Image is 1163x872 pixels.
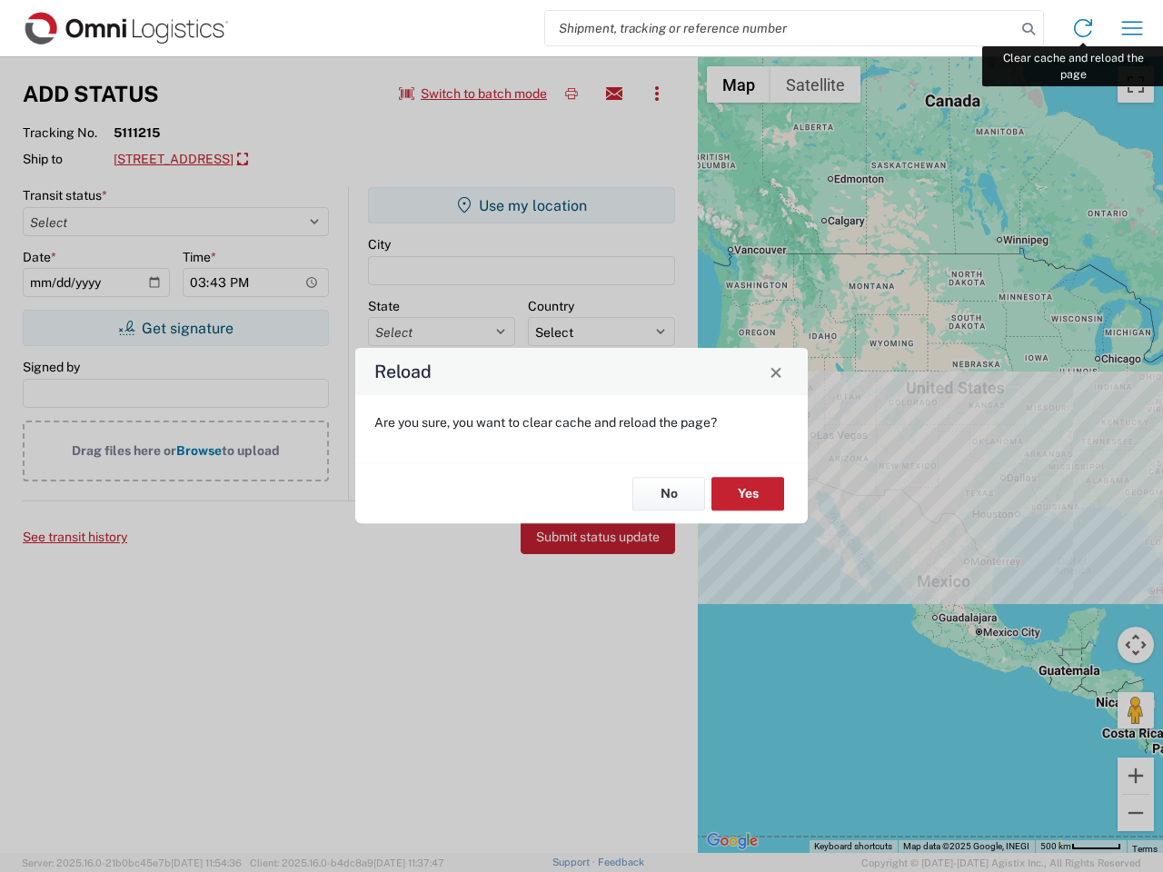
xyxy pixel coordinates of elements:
button: No [632,477,705,510]
input: Shipment, tracking or reference number [545,11,1016,45]
h4: Reload [374,359,432,385]
p: Are you sure, you want to clear cache and reload the page? [374,414,789,431]
button: Close [763,359,789,384]
button: Yes [711,477,784,510]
